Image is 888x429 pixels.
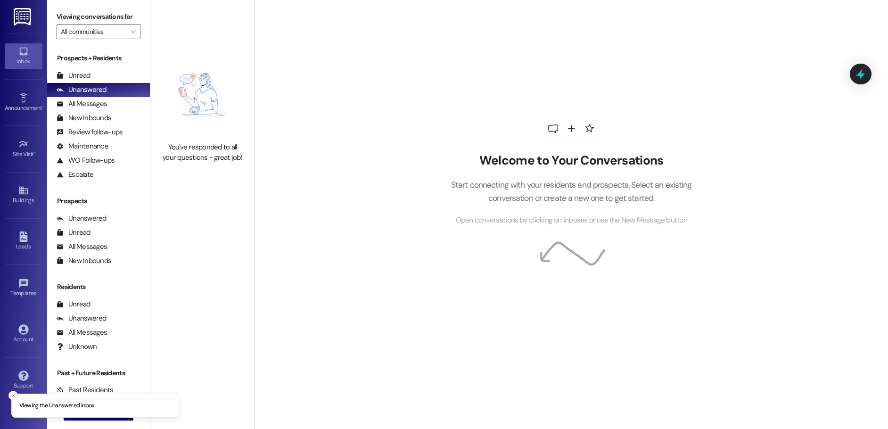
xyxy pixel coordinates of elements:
div: Unanswered [57,313,107,323]
span: • [42,103,43,110]
div: WO Follow-ups [57,156,115,165]
div: Review follow-ups [57,127,123,137]
a: Buildings [5,182,42,208]
div: Escalate [57,170,93,180]
a: Leads [5,229,42,254]
h2: Welcome to Your Conversations [436,153,706,168]
img: ResiDesk Logo [14,8,33,25]
div: Unanswered [57,85,107,95]
a: Site Visit • [5,136,42,162]
div: Unread [57,71,90,81]
div: New Inbounds [57,113,111,123]
a: Account [5,322,42,347]
p: Start connecting with your residents and prospects. Select an existing conversation or create a n... [436,178,706,205]
input: All communities [61,24,125,39]
div: Residents [47,282,150,292]
label: Viewing conversations for [57,9,140,24]
div: Past Residents [57,385,114,395]
div: Unknown [57,342,97,352]
div: Prospects + Residents [47,53,150,63]
p: Viewing the Unanswered inbox [19,402,94,410]
div: All Messages [57,242,107,252]
a: Inbox [5,43,42,69]
span: • [34,149,35,156]
div: You've responded to all your questions - great job! [161,142,244,163]
a: Templates • [5,275,42,301]
div: Past + Future Residents [47,368,150,378]
div: Prospects [47,196,150,206]
div: Unread [57,228,90,238]
div: Maintenance [57,141,108,151]
span: • [36,289,38,295]
button: Close toast [8,391,18,400]
span: Open conversations by clicking on inboxes or use the New Message button [456,214,687,226]
div: Unread [57,299,90,309]
div: Unanswered [57,214,107,223]
i:  [131,28,136,35]
a: Support [5,368,42,393]
div: All Messages [57,99,107,109]
div: New Inbounds [57,256,111,266]
img: empty-state [161,52,244,138]
div: All Messages [57,328,107,338]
